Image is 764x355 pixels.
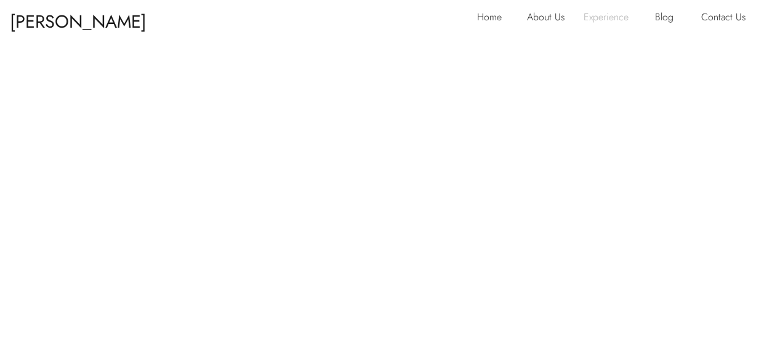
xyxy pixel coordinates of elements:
[584,9,638,28] a: Experience
[655,9,683,28] a: Blog
[477,9,509,28] a: Home
[527,9,575,28] a: About Us
[701,9,754,28] a: Contact Us
[10,6,159,28] p: [PERSON_NAME] & [PERSON_NAME]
